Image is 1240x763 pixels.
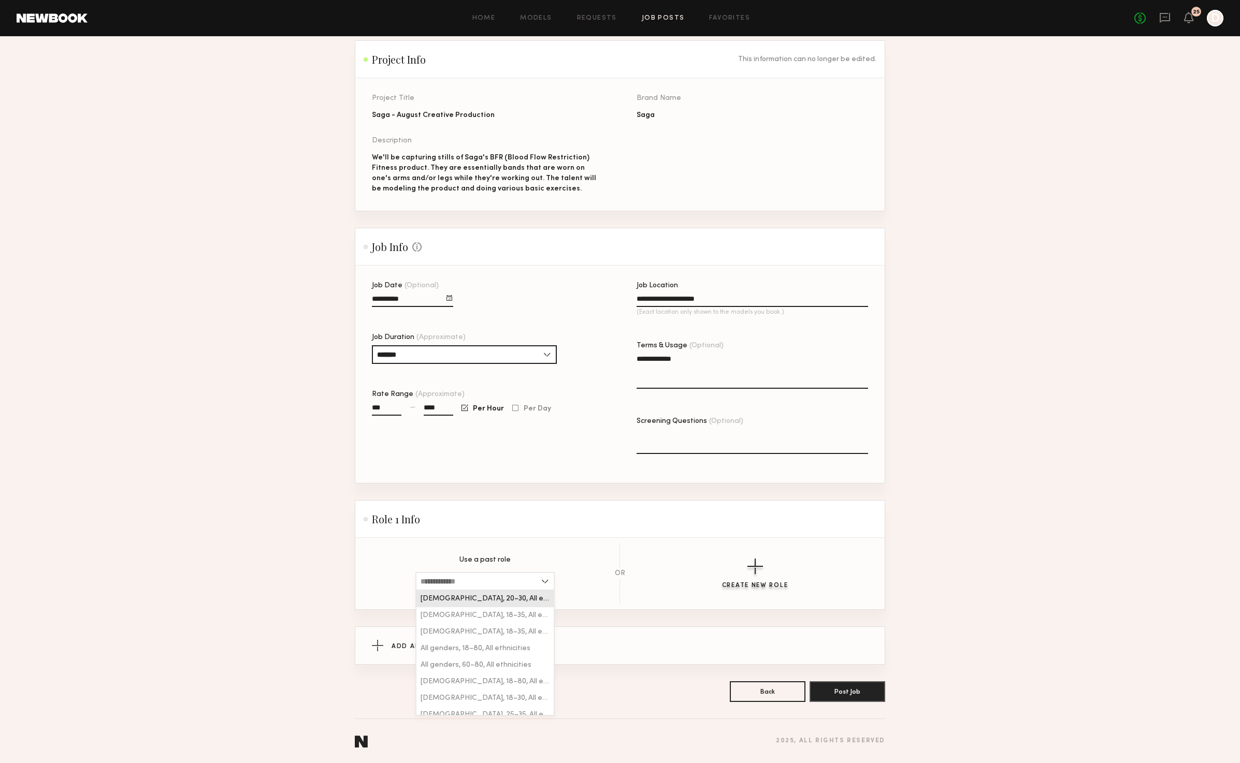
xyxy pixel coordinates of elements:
p: (Exact location only shown to the models you book.) [637,309,868,315]
div: 25 [1193,9,1200,15]
button: Back [730,681,805,702]
span: All genders, 18–80, All ethnicities [421,645,530,652]
span: All genders, 60–80, All ethnicities [421,662,531,669]
span: (Optional) [689,342,724,349]
textarea: Screening Questions(Optional) [637,429,868,454]
div: Description [372,137,603,144]
div: Female, 18–80, All ethnicities [416,673,554,690]
a: D [1207,10,1223,26]
div: Female, 20–30, All ethnicities [416,591,554,607]
div: Terms & Usage [637,342,868,349]
span: [DEMOGRAPHIC_DATA], 25–35, All ethnicities [421,711,550,718]
div: Screening Questions [637,418,868,425]
span: Per Day [524,406,551,412]
span: [DEMOGRAPHIC_DATA], 18–35, All ethnicities [421,612,550,619]
span: (Optional) [405,282,439,289]
a: Models [520,15,552,22]
div: 2025 , all rights reserved [776,738,885,744]
div: Job Location [637,282,868,289]
h2: Project Info [364,53,426,66]
a: Favorites [709,15,750,22]
h2: Role 1 Info [364,513,420,525]
div: Rate Range [372,391,603,398]
span: [DEMOGRAPHIC_DATA], 18–30, All ethnicities [421,695,550,702]
div: All genders, 60–80, All ethnicities [416,657,554,673]
a: Job Posts [642,15,685,22]
div: Brand Name [637,95,868,102]
span: (Approximate) [415,391,465,398]
textarea: Terms & Usage(Optional) [637,354,868,389]
div: — [410,404,415,411]
div: All genders, 18–80, All ethnicities [416,640,554,657]
div: Saga [637,110,868,121]
div: Job Duration [372,334,557,341]
span: [DEMOGRAPHIC_DATA], 20–30, All ethnicities [421,595,550,603]
a: Requests [577,15,617,22]
div: This information can no longer be edited. [738,56,876,63]
div: Female, 18–30, All ethnicities [416,690,554,707]
div: OR [615,570,625,577]
button: Create New Role [722,559,788,589]
div: Saga - August Creative Production [372,110,603,121]
div: Female, 18–35, All ethnicities [416,624,554,640]
button: Post Job [810,681,885,702]
span: (Optional) [709,418,743,425]
span: [DEMOGRAPHIC_DATA], 18–35, All ethnicities [421,628,550,636]
button: Add Another Role [355,627,885,664]
div: Male, 18–35, All ethnicities [416,607,554,624]
input: Job Location(Exact location only shown to the models you book.) [637,295,868,307]
div: We'll be capturing stills of Saga's BFR (Blood Flow Restriction) Fitness product. They are essent... [372,153,603,194]
a: Home [472,15,496,22]
h2: Job Info [364,241,422,253]
span: Per Hour [473,406,504,412]
div: Male, 25–35, All ethnicities [416,707,554,723]
div: Job Date [372,282,453,289]
p: Use a past role [459,556,511,564]
span: [DEMOGRAPHIC_DATA], 18–80, All ethnicities [421,678,550,685]
div: Project Title [372,95,603,102]
span: (Approximate) [416,334,466,341]
span: Add Another Role [392,643,466,650]
div: Create New Role [722,582,788,589]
